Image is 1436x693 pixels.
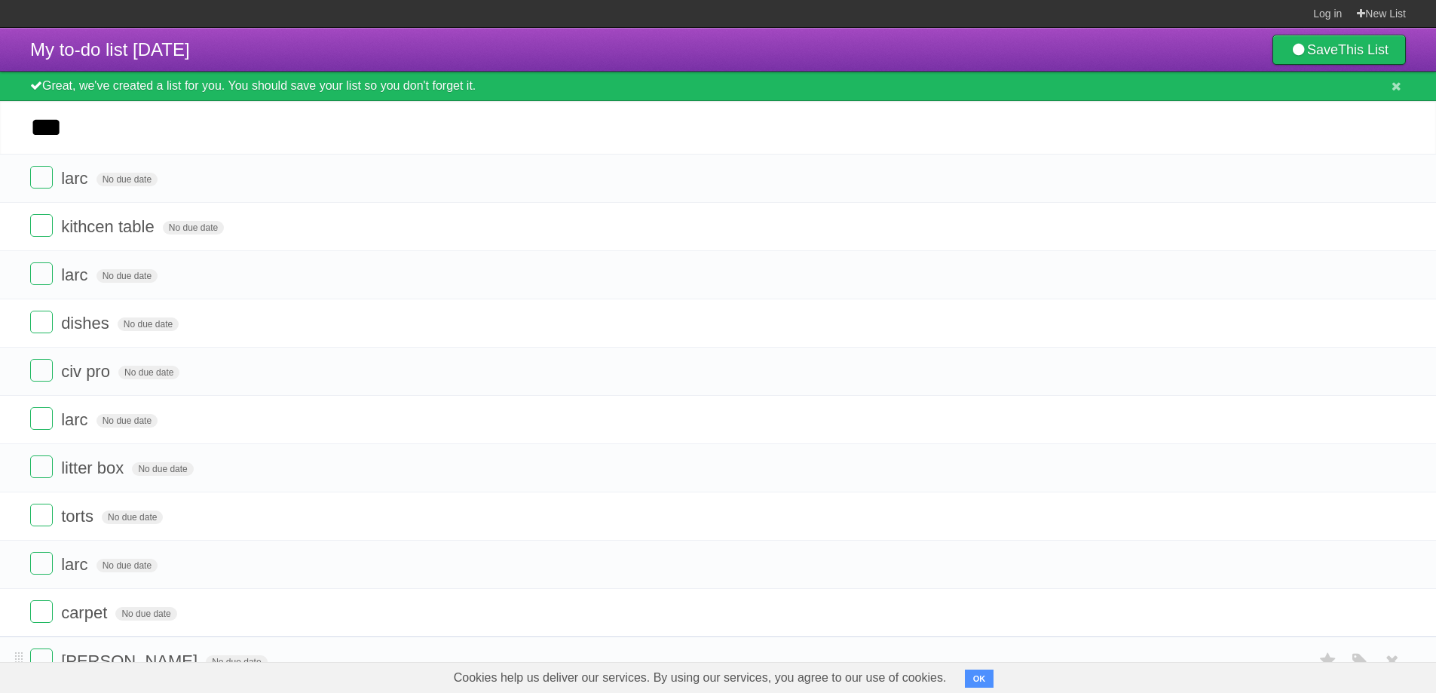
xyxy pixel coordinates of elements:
span: No due date [96,414,158,428]
span: My to-do list [DATE] [30,39,190,60]
label: Done [30,359,53,382]
span: No due date [96,559,158,572]
span: No due date [96,269,158,283]
label: Done [30,262,53,285]
label: Done [30,600,53,623]
button: OK [965,670,994,688]
span: No due date [132,462,193,476]
span: No due date [163,221,224,235]
label: Done [30,214,53,237]
span: No due date [115,607,176,621]
span: [PERSON_NAME] [61,652,201,670]
label: Done [30,455,53,478]
span: No due date [118,366,179,379]
span: No due date [96,173,158,186]
label: Done [30,504,53,526]
span: No due date [118,317,179,331]
span: torts [61,507,97,526]
label: Done [30,166,53,189]
label: Star task [1314,649,1343,673]
span: dishes [61,314,113,333]
span: larc [61,555,91,574]
span: No due date [102,511,163,524]
span: kithcen table [61,217,158,236]
span: litter box [61,458,127,477]
span: Cookies help us deliver our services. By using our services, you agree to our use of cookies. [439,663,962,693]
span: larc [61,410,91,429]
label: Done [30,407,53,430]
label: Done [30,552,53,575]
label: Done [30,311,53,333]
span: carpet [61,603,111,622]
label: Done [30,649,53,671]
b: This List [1338,42,1389,57]
span: No due date [206,655,267,669]
span: civ pro [61,362,114,381]
a: SaveThis List [1272,35,1406,65]
span: larc [61,169,91,188]
span: larc [61,265,91,284]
